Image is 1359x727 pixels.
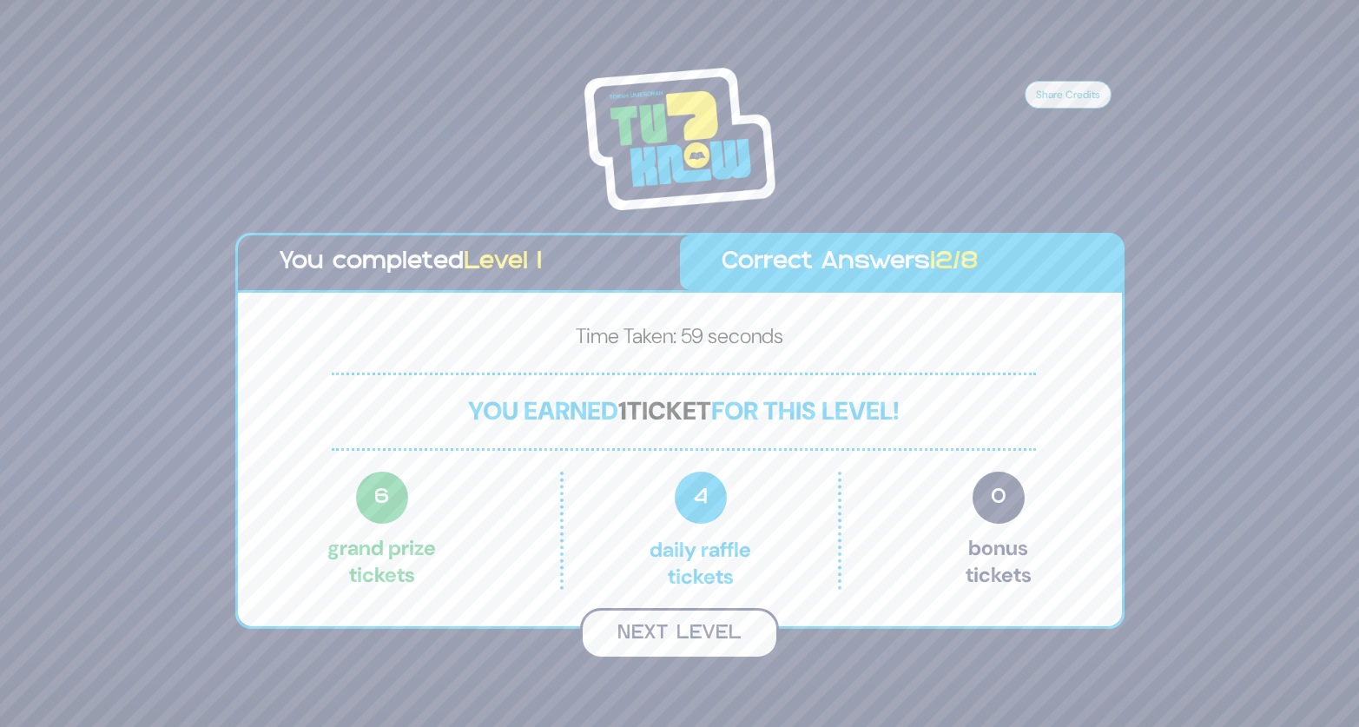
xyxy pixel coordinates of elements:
[580,608,779,659] button: Next Level
[464,251,542,274] span: Level 1
[722,244,1080,281] p: Correct Answers
[327,472,436,590] p: Grand Prize tickets
[675,472,727,524] span: 4
[468,394,900,427] span: You earned for this level!
[930,251,979,274] span: 12/8
[356,472,408,524] span: 6
[600,472,802,590] p: Daily Raffle tickets
[1025,81,1112,109] button: Share Credits
[973,472,1025,524] span: 0
[280,244,638,281] p: You completed
[584,68,775,210] img: Tournament Logo
[627,394,711,427] span: ticket
[966,472,1032,590] p: Bonus tickets
[266,321,1094,359] p: Time Taken: 59 seconds
[618,394,627,427] span: 1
